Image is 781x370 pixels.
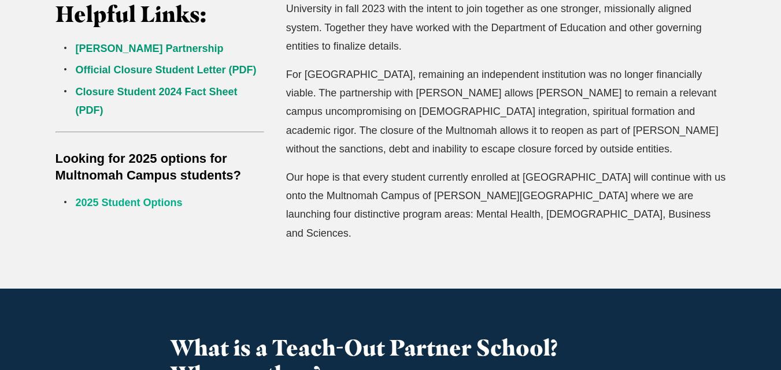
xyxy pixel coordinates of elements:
p: For [GEOGRAPHIC_DATA], remaining an independent institution was no longer financially viable. The... [286,65,726,159]
a: [PERSON_NAME] Partnership [76,43,224,54]
a: Official Closure Student Letter (PDF) [76,64,257,76]
h5: Looking for 2025 options for Multnomah Campus students? [55,150,265,185]
a: 2025 Student Options [76,197,183,208]
p: Our hope is that every student currently enrolled at [GEOGRAPHIC_DATA] will continue with us onto... [286,168,726,243]
h3: Helpful Links: [55,1,265,28]
a: Closure Student 2024 Fact Sheet (PDF) [76,86,238,116]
